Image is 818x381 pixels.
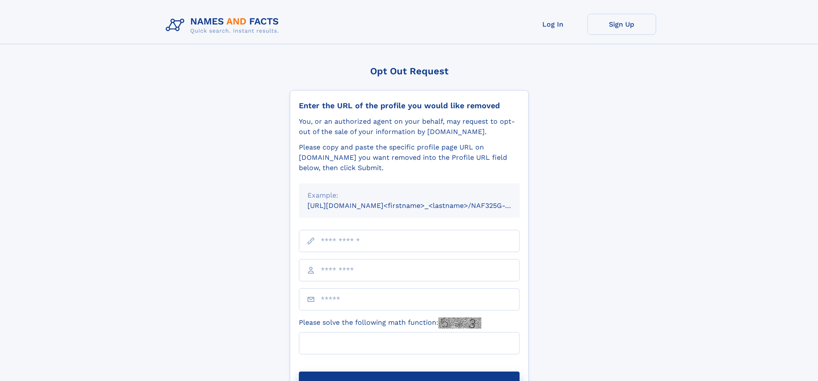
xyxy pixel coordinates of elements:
[162,14,286,37] img: Logo Names and Facts
[587,14,656,35] a: Sign Up
[307,201,536,210] small: [URL][DOMAIN_NAME]<firstname>_<lastname>/NAF325G-xxxxxxxx
[519,14,587,35] a: Log In
[299,101,520,110] div: Enter the URL of the profile you would like removed
[299,317,481,329] label: Please solve the following math function:
[299,116,520,137] div: You, or an authorized agent on your behalf, may request to opt-out of the sale of your informatio...
[307,190,511,201] div: Example:
[290,66,529,76] div: Opt Out Request
[299,142,520,173] div: Please copy and paste the specific profile page URL on [DOMAIN_NAME] you want removed into the Pr...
